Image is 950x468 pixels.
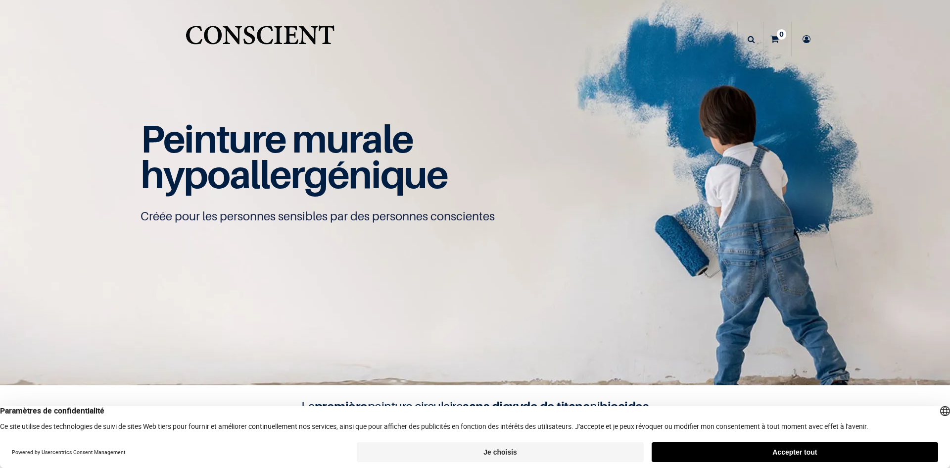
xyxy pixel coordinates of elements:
[184,20,336,59] img: Conscient
[141,208,809,224] p: Créée pour les personnes sensibles par des personnes conscientes
[141,115,413,161] span: Peinture murale
[315,399,368,414] b: première
[277,397,673,416] h4: La peinture circulaire ni
[600,399,649,414] b: biocides
[777,29,786,39] sup: 0
[463,399,590,414] b: sans dioxyde de titane
[141,151,448,197] span: hypoallergénique
[763,22,791,56] a: 0
[184,20,336,59] a: Logo of Conscient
